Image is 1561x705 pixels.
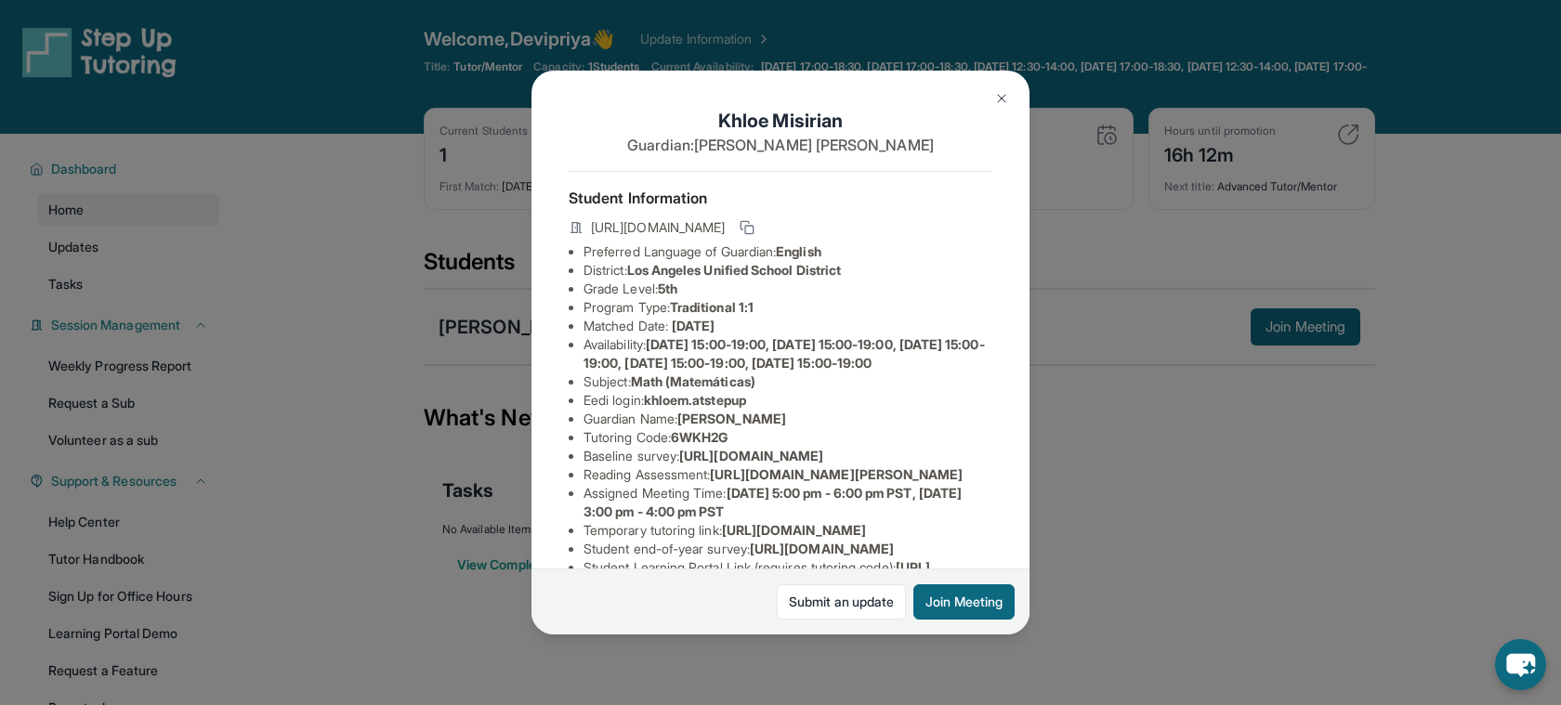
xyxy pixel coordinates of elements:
[736,216,758,239] button: Copy link
[584,242,992,261] li: Preferred Language of Guardian:
[584,484,992,521] li: Assigned Meeting Time :
[584,447,992,465] li: Baseline survey :
[710,466,963,482] span: [URL][DOMAIN_NAME][PERSON_NAME]
[584,280,992,298] li: Grade Level:
[722,522,866,538] span: [URL][DOMAIN_NAME]
[750,541,894,556] span: [URL][DOMAIN_NAME]
[1495,639,1546,690] button: chat-button
[584,540,992,558] li: Student end-of-year survey :
[569,108,992,134] h1: Khloe Misirian
[644,392,746,408] span: khloem.atstepup
[569,187,992,209] h4: Student Information
[584,465,992,484] li: Reading Assessment :
[627,262,841,278] span: Los Angeles Unified School District
[584,521,992,540] li: Temporary tutoring link :
[584,558,992,595] li: Student Learning Portal Link (requires tutoring code) :
[584,298,992,317] li: Program Type:
[913,584,1015,620] button: Join Meeting
[584,372,992,391] li: Subject :
[670,299,754,315] span: Traditional 1:1
[591,218,725,237] span: [URL][DOMAIN_NAME]
[569,134,992,156] p: Guardian: [PERSON_NAME] [PERSON_NAME]
[679,448,823,463] span: [URL][DOMAIN_NAME]
[658,281,677,296] span: 5th
[631,373,755,389] span: Math (Matemáticas)
[677,411,786,426] span: [PERSON_NAME]
[584,261,992,280] li: District:
[776,243,821,259] span: English
[584,428,992,447] li: Tutoring Code :
[672,318,715,333] span: [DATE]
[584,336,985,371] span: [DATE] 15:00-19:00, [DATE] 15:00-19:00, [DATE] 15:00-19:00, [DATE] 15:00-19:00, [DATE] 15:00-19:00
[777,584,906,620] a: Submit an update
[584,317,992,335] li: Matched Date:
[671,429,728,445] span: 6WKH2G
[584,485,962,519] span: [DATE] 5:00 pm - 6:00 pm PST, [DATE] 3:00 pm - 4:00 pm PST
[584,391,992,410] li: Eedi login :
[584,335,992,372] li: Availability:
[584,410,992,428] li: Guardian Name :
[994,91,1009,106] img: Close Icon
